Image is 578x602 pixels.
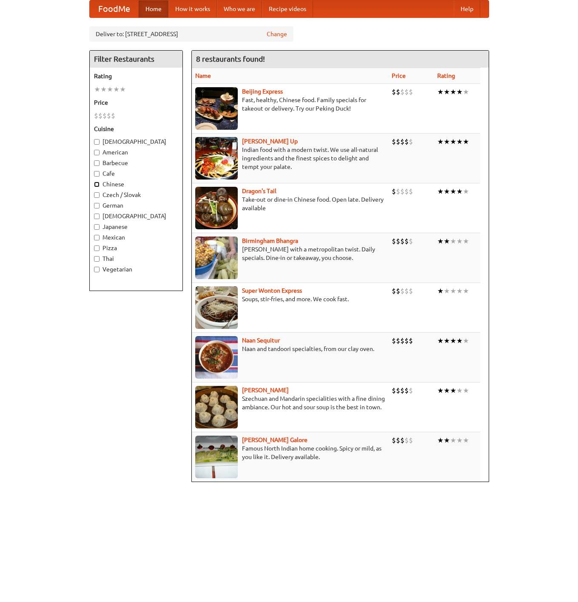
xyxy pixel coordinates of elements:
input: American [94,150,100,155]
label: American [94,148,178,157]
label: Thai [94,254,178,263]
p: Szechuan and Mandarin specialities with a fine dining ambiance. Our hot and sour soup is the best... [195,394,385,411]
li: ★ [463,386,469,395]
li: $ [404,87,409,97]
li: $ [400,286,404,296]
li: ★ [456,237,463,246]
li: $ [409,137,413,146]
li: $ [94,111,98,120]
li: ★ [456,336,463,345]
li: ★ [113,85,120,94]
a: Home [139,0,168,17]
a: Help [454,0,480,17]
input: [DEMOGRAPHIC_DATA] [94,139,100,145]
li: $ [404,336,409,345]
input: German [94,203,100,208]
label: Japanese [94,223,178,231]
p: Fast, healthy, Chinese food. Family specials for takeout or delivery. Try our Peking Duck! [195,96,385,113]
a: Rating [437,72,455,79]
li: $ [400,87,404,97]
li: $ [392,237,396,246]
li: ★ [437,87,444,97]
li: $ [400,137,404,146]
li: $ [400,386,404,395]
a: Who we are [217,0,262,17]
li: ★ [437,386,444,395]
label: Pizza [94,244,178,252]
li: $ [392,187,396,196]
label: Vegetarian [94,265,178,274]
li: $ [396,286,400,296]
li: ★ [450,436,456,445]
li: $ [396,237,400,246]
li: ★ [437,137,444,146]
li: ★ [437,336,444,345]
li: $ [404,436,409,445]
ng-pluralize: 8 restaurants found! [196,55,265,63]
b: Dragon's Tail [242,188,276,194]
h5: Price [94,98,178,107]
li: ★ [450,286,456,296]
li: $ [409,386,413,395]
li: ★ [450,187,456,196]
a: [PERSON_NAME] [242,387,289,394]
b: [PERSON_NAME] Galore [242,437,308,443]
li: ★ [444,386,450,395]
input: Vegetarian [94,267,100,272]
li: $ [392,386,396,395]
h5: Cuisine [94,125,178,133]
li: ★ [444,436,450,445]
li: ★ [437,237,444,246]
li: $ [400,336,404,345]
img: currygalore.jpg [195,436,238,478]
input: Pizza [94,245,100,251]
a: FoodMe [90,0,139,17]
input: Czech / Slovak [94,192,100,198]
li: ★ [463,336,469,345]
li: $ [400,187,404,196]
p: Famous North Indian home cooking. Spicy or mild, as you like it. Delivery available. [195,444,385,461]
a: Change [267,30,287,38]
li: $ [396,87,400,97]
li: $ [103,111,107,120]
li: ★ [456,187,463,196]
a: Name [195,72,211,79]
img: dragon.jpg [195,187,238,229]
input: Chinese [94,182,100,187]
li: $ [409,187,413,196]
li: ★ [444,336,450,345]
li: $ [98,111,103,120]
li: ★ [437,286,444,296]
li: ★ [444,237,450,246]
li: ★ [100,85,107,94]
li: $ [392,87,396,97]
li: ★ [450,336,456,345]
li: ★ [107,85,113,94]
li: ★ [450,386,456,395]
li: $ [400,237,404,246]
li: ★ [463,436,469,445]
li: ★ [94,85,100,94]
li: ★ [437,436,444,445]
a: Birmingham Bhangra [242,237,298,244]
a: Naan Sequitur [242,337,280,344]
li: ★ [463,87,469,97]
a: Beijing Express [242,88,283,95]
li: $ [392,436,396,445]
a: Price [392,72,406,79]
h4: Filter Restaurants [90,51,182,68]
li: ★ [463,187,469,196]
li: $ [404,237,409,246]
a: Super Wonton Express [242,287,302,294]
input: Barbecue [94,160,100,166]
li: ★ [456,286,463,296]
a: How it works [168,0,217,17]
li: $ [107,111,111,120]
li: ★ [456,436,463,445]
a: [PERSON_NAME] Up [242,138,298,145]
label: Chinese [94,180,178,188]
li: $ [409,87,413,97]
